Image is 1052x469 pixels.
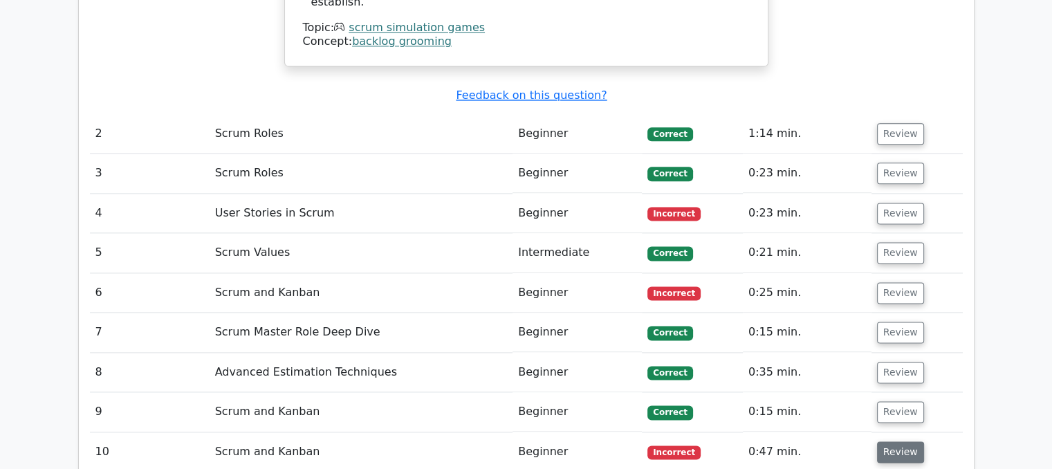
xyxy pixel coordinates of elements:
td: 9 [90,392,210,432]
button: Review [877,362,924,383]
td: 0:15 min. [743,392,871,432]
td: 5 [90,233,210,273]
button: Review [877,401,924,423]
td: 0:15 min. [743,313,871,352]
td: Scrum and Kanban [210,392,513,432]
td: Beginner [513,114,642,154]
td: Scrum Roles [210,114,513,154]
td: 3 [90,154,210,193]
td: Intermediate [513,233,642,273]
td: 0:21 min. [743,233,871,273]
td: Beginner [513,313,642,352]
a: Feedback on this question? [456,89,607,102]
td: 6 [90,273,210,313]
button: Review [877,441,924,463]
a: backlog grooming [352,35,452,48]
td: Beginner [513,273,642,313]
td: Beginner [513,353,642,392]
td: 0:25 min. [743,273,871,313]
td: Scrum and Kanban [210,273,513,313]
span: Correct [647,326,692,340]
div: Concept: [303,35,750,49]
td: Scrum Master Role Deep Dive [210,313,513,352]
span: Incorrect [647,207,701,221]
td: 2 [90,114,210,154]
button: Review [877,242,924,264]
button: Review [877,282,924,304]
span: Incorrect [647,445,701,459]
td: 0:23 min. [743,194,871,233]
td: 4 [90,194,210,233]
span: Correct [647,246,692,260]
button: Review [877,123,924,145]
td: Scrum Roles [210,154,513,193]
td: Beginner [513,154,642,193]
td: 0:35 min. [743,353,871,392]
td: 7 [90,313,210,352]
td: 8 [90,353,210,392]
button: Review [877,163,924,184]
span: Correct [647,167,692,181]
td: User Stories in Scrum [210,194,513,233]
span: Correct [647,366,692,380]
td: Advanced Estimation Techniques [210,353,513,392]
td: 0:23 min. [743,154,871,193]
td: Scrum Values [210,233,513,273]
span: Correct [647,405,692,419]
td: Beginner [513,392,642,432]
a: scrum simulation games [349,21,485,34]
button: Review [877,322,924,343]
td: Beginner [513,194,642,233]
td: 1:14 min. [743,114,871,154]
span: Correct [647,127,692,141]
button: Review [877,203,924,224]
div: Topic: [303,21,750,35]
span: Incorrect [647,286,701,300]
